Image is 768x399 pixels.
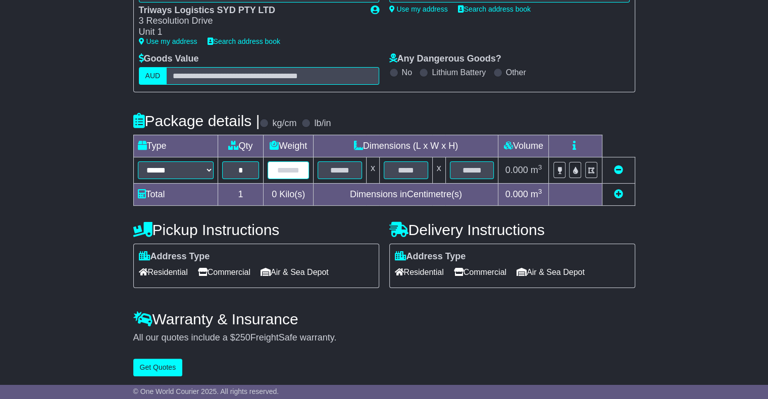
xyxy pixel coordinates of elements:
[264,135,314,157] td: Weight
[133,183,218,205] td: Total
[218,183,264,205] td: 1
[139,27,361,38] div: Unit 1
[314,183,498,205] td: Dimensions in Centimetre(s)
[139,67,167,85] label: AUD
[133,135,218,157] td: Type
[614,189,623,199] a: Add new item
[133,112,260,129] h4: Package details |
[314,118,331,129] label: lb/in
[314,135,498,157] td: Dimensions (L x W x H)
[133,359,183,376] button: Get Quotes
[531,189,542,199] span: m
[139,16,361,27] div: 3 Resolution Drive
[139,264,188,280] span: Residential
[614,165,623,175] a: Remove this item
[538,163,542,171] sup: 3
[139,37,197,45] a: Use my address
[139,251,210,262] label: Address Type
[454,264,506,280] span: Commercial
[261,264,329,280] span: Air & Sea Depot
[133,221,379,238] h4: Pickup Instructions
[208,37,280,45] a: Search address book
[395,264,444,280] span: Residential
[366,157,379,183] td: x
[133,387,279,395] span: © One World Courier 2025. All rights reserved.
[139,53,199,65] label: Goods Value
[531,165,542,175] span: m
[139,5,361,16] div: Triways Logistics SYD PTY LTD
[264,183,314,205] td: Kilo(s)
[235,332,250,343] span: 250
[272,189,277,199] span: 0
[505,189,528,199] span: 0.000
[389,53,501,65] label: Any Dangerous Goods?
[395,251,466,262] label: Address Type
[272,118,296,129] label: kg/cm
[133,332,635,344] div: All our quotes include a $ FreightSafe warranty.
[517,264,585,280] span: Air & Sea Depot
[402,68,412,77] label: No
[432,157,445,183] td: x
[505,165,528,175] span: 0.000
[218,135,264,157] td: Qty
[389,5,448,13] a: Use my address
[458,5,531,13] a: Search address book
[538,188,542,195] sup: 3
[506,68,526,77] label: Other
[198,264,250,280] span: Commercial
[389,221,635,238] h4: Delivery Instructions
[498,135,549,157] td: Volume
[432,68,486,77] label: Lithium Battery
[133,311,635,327] h4: Warranty & Insurance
